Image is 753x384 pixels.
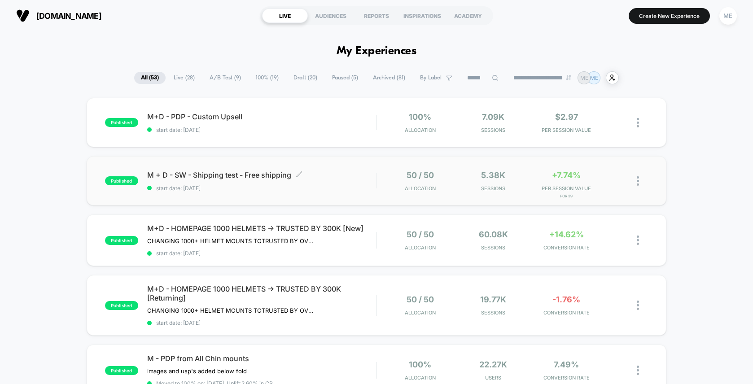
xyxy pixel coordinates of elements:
[308,9,354,23] div: AUDIENCES
[532,375,601,381] span: CONVERSION RATE
[719,7,737,25] div: ME
[580,74,588,81] p: ME
[459,185,528,192] span: Sessions
[482,112,504,122] span: 7.09k
[445,9,491,23] div: ACADEMY
[637,236,639,245] img: close
[105,176,138,185] span: published
[405,185,436,192] span: Allocation
[399,9,445,23] div: INSPIRATIONS
[249,72,285,84] span: 100% ( 19 )
[479,360,507,369] span: 22.27k
[147,170,376,179] span: M + D - SW - Shipping test - Free shipping
[459,244,528,251] span: Sessions
[637,301,639,310] img: close
[549,230,584,239] span: +14.62%
[479,230,508,239] span: 60.08k
[459,310,528,316] span: Sessions
[147,127,376,133] span: start date: [DATE]
[147,112,376,121] span: M+D - PDP - Custom Upsell
[554,360,579,369] span: 7.49%
[405,310,436,316] span: Allocation
[459,127,528,133] span: Sessions
[532,310,601,316] span: CONVERSION RATE
[409,112,431,122] span: 100%
[337,45,417,58] h1: My Experiences
[36,11,101,21] span: [DOMAIN_NAME]
[325,72,365,84] span: Paused ( 5 )
[552,170,581,180] span: +7.74%
[147,237,314,244] span: CHANGING 1000+ HELMET MOUNTS TOTRUSTED BY OVER 300,000 RIDERS ON HOMEPAGE DESKTOP AND MOBILE
[147,224,376,233] span: M+D - HOMEPAGE 1000 HELMETS -> TRUSTED BY 300K [New]
[532,185,601,192] span: PER SESSION VALUE
[147,185,376,192] span: start date: [DATE]
[552,295,580,304] span: -1.76%
[262,9,308,23] div: LIVE
[407,170,434,180] span: 50 / 50
[147,284,376,302] span: M+D - HOMEPAGE 1000 HELMETS -> TRUSTED BY 300K [Returning]
[459,375,528,381] span: Users
[13,9,104,23] button: [DOMAIN_NAME]
[147,367,247,375] span: images and usp's added below fold
[105,366,138,375] span: published
[532,244,601,251] span: CONVERSION RATE
[555,112,578,122] span: $2.97
[717,7,740,25] button: ME
[147,354,376,363] span: M - PDP from All Chin mounts
[134,72,166,84] span: All ( 53 )
[147,319,376,326] span: start date: [DATE]
[532,127,601,133] span: PER SESSION VALUE
[637,366,639,375] img: close
[481,170,505,180] span: 5.38k
[105,301,138,310] span: published
[354,9,399,23] div: REPORTS
[405,244,436,251] span: Allocation
[147,307,314,314] span: CHANGING 1000+ HELMET MOUNTS TOTRUSTED BY OVER 300,000 RIDERS ON HOMEPAGE DESKTOP AND MOBILERETUR...
[105,236,138,245] span: published
[409,360,431,369] span: 100%
[637,118,639,127] img: close
[366,72,412,84] span: Archived ( 81 )
[167,72,201,84] span: Live ( 28 )
[566,75,571,80] img: end
[287,72,324,84] span: Draft ( 20 )
[629,8,710,24] button: Create New Experience
[203,72,248,84] span: A/B Test ( 9 )
[407,295,434,304] span: 50 / 50
[405,127,436,133] span: Allocation
[480,295,506,304] span: 19.77k
[532,194,601,198] span: for 39
[16,9,30,22] img: Visually logo
[105,118,138,127] span: published
[590,74,598,81] p: ME
[420,74,442,81] span: By Label
[637,176,639,186] img: close
[147,250,376,257] span: start date: [DATE]
[405,375,436,381] span: Allocation
[407,230,434,239] span: 50 / 50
